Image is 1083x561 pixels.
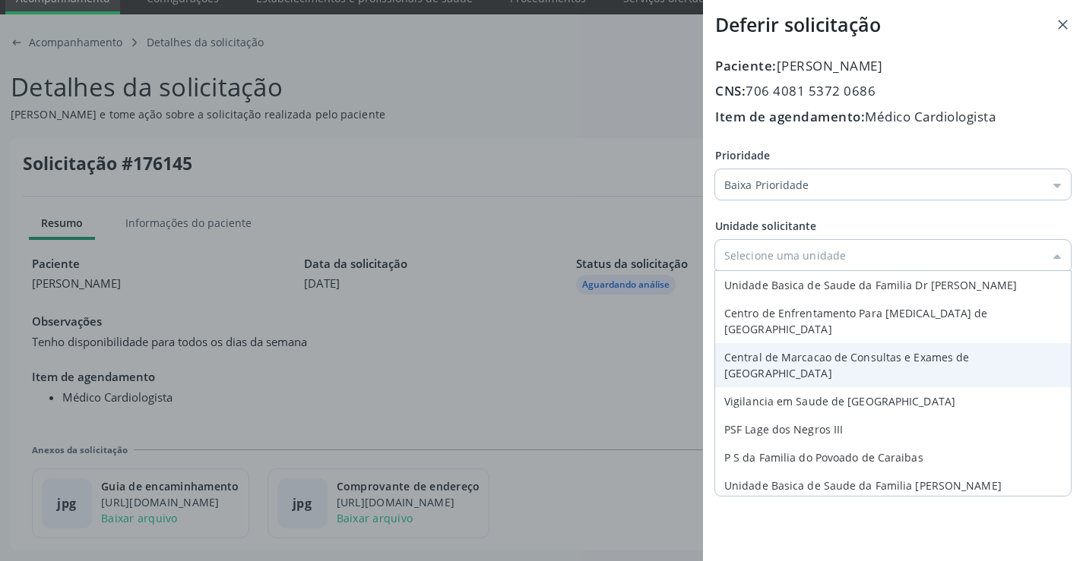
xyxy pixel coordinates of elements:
[715,82,746,99] span: CNS:
[715,299,1071,343] li: Centro de Enfrentamento Para [MEDICAL_DATA] de [GEOGRAPHIC_DATA]
[715,12,881,38] h3: Deferir solicitação
[715,240,1071,270] input: Selecione uma unidade
[715,218,816,234] span: Unidade solicitante
[715,169,1071,200] input: Selecione uma prioridade
[715,147,770,163] span: Prioridade
[715,471,1071,500] li: Unidade Basica de Saude da Familia [PERSON_NAME]
[715,57,777,74] span: Paciente:
[715,56,1071,76] div: [PERSON_NAME]
[715,271,1071,299] li: Unidade Basica de Saude da Familia Dr [PERSON_NAME]
[715,415,1071,443] li: PSF Lage dos Negros III
[715,387,1071,415] li: Vigilancia em Saude de [GEOGRAPHIC_DATA]
[715,343,1071,387] li: Central de Marcacao de Consultas e Exames de [GEOGRAPHIC_DATA]
[715,443,1071,471] li: P S da Familia do Povoado de Caraibas
[715,107,1071,127] div: Médico Cardiologista
[715,81,1071,101] div: 706 4081 5372 0686
[715,108,865,125] span: Item de agendamento:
